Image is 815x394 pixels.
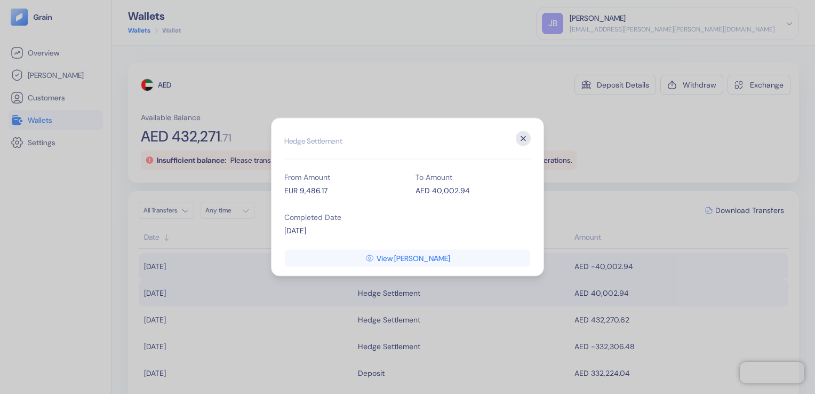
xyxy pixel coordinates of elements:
[284,185,399,196] div: EUR 9,486.17
[285,250,530,267] button: View [PERSON_NAME]
[284,225,399,237] div: [DATE]
[284,131,531,160] h2: Hedge Settlement
[284,174,399,181] div: From Amount
[416,174,531,181] div: To Amount
[416,185,531,196] div: AED 40,002.94
[284,214,399,221] div: Completed Date
[377,255,450,262] span: View [PERSON_NAME]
